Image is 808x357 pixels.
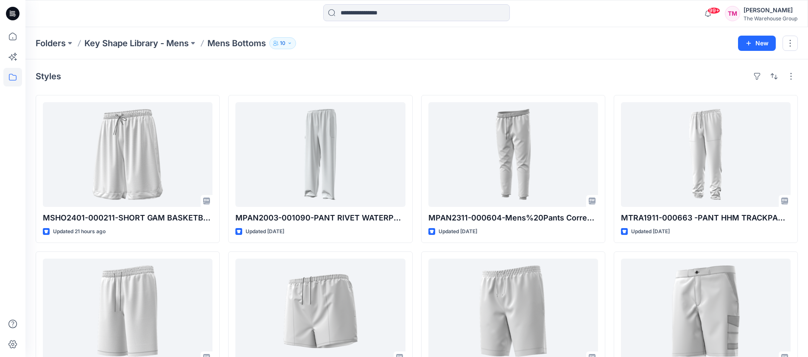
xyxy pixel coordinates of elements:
[280,39,285,48] p: 10
[631,227,670,236] p: Updated [DATE]
[53,227,106,236] p: Updated 21 hours ago
[36,71,61,81] h4: Styles
[725,6,740,21] div: TM
[207,37,266,49] p: Mens Bottoms
[428,102,598,207] a: MPAN2311-000604-Mens%20Pants Correction
[36,37,66,49] a: Folders
[269,37,296,49] button: 10
[43,102,212,207] a: MSHO2401-000211-SHORT GAM BASKETBALL PS TBL Correction
[439,227,477,236] p: Updated [DATE]
[707,7,720,14] span: 99+
[744,5,797,15] div: [PERSON_NAME]
[738,36,776,51] button: New
[235,212,405,224] p: MPAN2003-001090-PANT RIVET WATERPROOF
[84,37,189,49] a: Key Shape Library - Mens
[744,15,797,22] div: The Warehouse Group
[235,102,405,207] a: MPAN2003-001090-PANT RIVET WATERPROOF
[43,212,212,224] p: MSHO2401-000211-SHORT GAM BASKETBALL PS TBL Correction
[621,212,791,224] p: MTRA1911-000663 -PANT HHM TRACKPANT Correction
[621,102,791,207] a: MTRA1911-000663 -PANT HHM TRACKPANT Correction
[246,227,284,236] p: Updated [DATE]
[428,212,598,224] p: MPAN2311-000604-Mens%20Pants Correction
